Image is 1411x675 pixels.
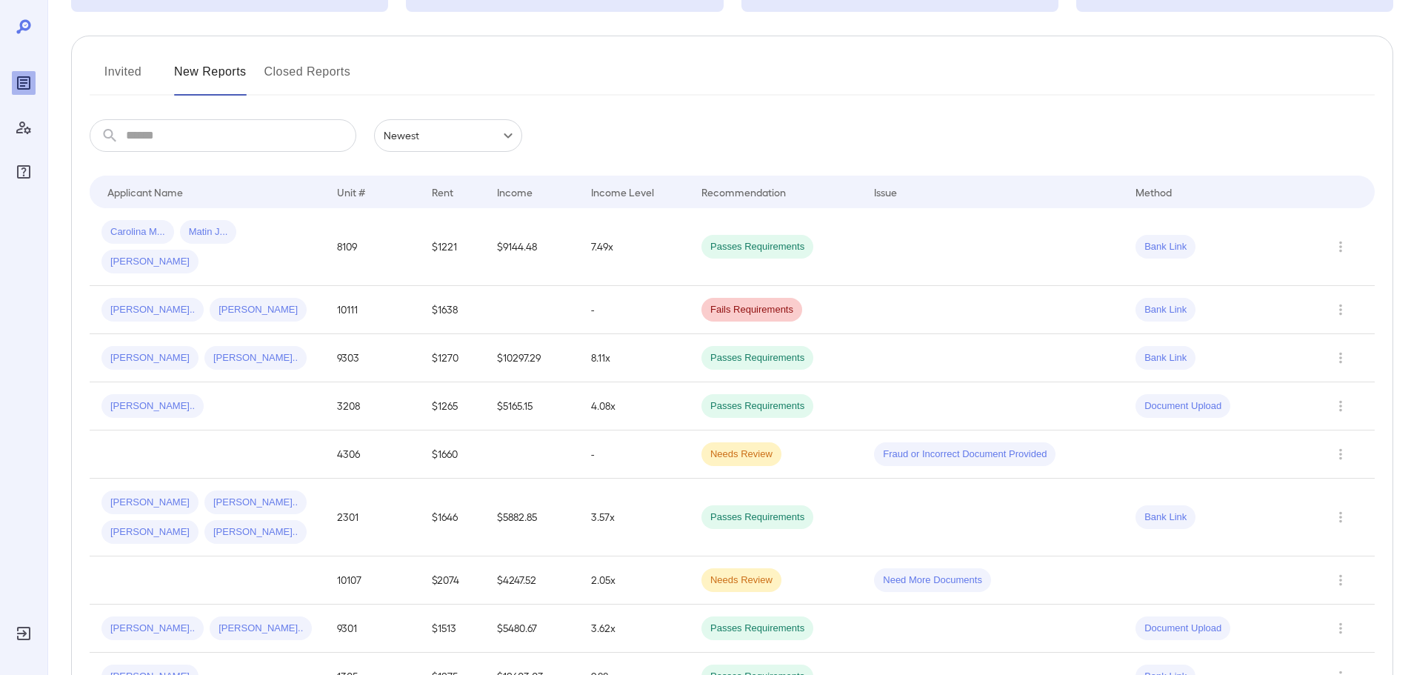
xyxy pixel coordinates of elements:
[579,208,690,286] td: 7.49x
[701,240,813,254] span: Passes Requirements
[12,160,36,184] div: FAQ
[101,525,199,539] span: [PERSON_NAME]
[701,399,813,413] span: Passes Requirements
[485,479,579,556] td: $5882.85
[374,119,522,152] div: Newest
[701,183,786,201] div: Recommendation
[701,511,813,525] span: Passes Requirements
[1135,399,1230,413] span: Document Upload
[874,573,991,588] span: Need More Documents
[701,573,781,588] span: Needs Review
[420,382,485,430] td: $1265
[101,303,204,317] span: [PERSON_NAME]..
[174,60,247,96] button: New Reports
[1329,505,1352,529] button: Row Actions
[12,622,36,645] div: Log Out
[337,183,365,201] div: Unit #
[485,556,579,605] td: $4247.52
[485,334,579,382] td: $10297.29
[420,208,485,286] td: $1221
[325,208,419,286] td: 8109
[210,303,307,317] span: [PERSON_NAME]
[204,496,307,510] span: [PERSON_NAME]..
[1329,616,1352,640] button: Row Actions
[497,183,533,201] div: Income
[701,448,781,462] span: Needs Review
[180,225,237,239] span: Matin J...
[420,286,485,334] td: $1638
[579,430,690,479] td: -
[420,430,485,479] td: $1660
[1135,622,1230,636] span: Document Upload
[101,225,174,239] span: Carolina M...
[90,60,156,96] button: Invited
[701,622,813,636] span: Passes Requirements
[264,60,351,96] button: Closed Reports
[1329,235,1352,259] button: Row Actions
[1329,298,1352,322] button: Row Actions
[101,351,199,365] span: [PERSON_NAME]
[1135,303,1195,317] span: Bank Link
[874,448,1055,462] span: Fraud or Incorrect Document Provided
[325,382,419,430] td: 3208
[1135,183,1172,201] div: Method
[204,351,307,365] span: [PERSON_NAME]..
[420,479,485,556] td: $1646
[210,622,312,636] span: [PERSON_NAME]..
[325,605,419,653] td: 9301
[1135,240,1195,254] span: Bank Link
[101,399,204,413] span: [PERSON_NAME]..
[420,556,485,605] td: $2074
[101,255,199,269] span: [PERSON_NAME]
[1329,346,1352,370] button: Row Actions
[579,334,690,382] td: 8.11x
[325,556,419,605] td: 10107
[1329,394,1352,418] button: Row Actions
[1329,442,1352,466] button: Row Actions
[579,382,690,430] td: 4.08x
[420,605,485,653] td: $1513
[701,351,813,365] span: Passes Requirements
[1329,568,1352,592] button: Row Actions
[204,525,307,539] span: [PERSON_NAME]..
[485,605,579,653] td: $5480.67
[579,479,690,556] td: 3.57x
[1135,351,1195,365] span: Bank Link
[591,183,654,201] div: Income Level
[12,71,36,95] div: Reports
[101,622,204,636] span: [PERSON_NAME]..
[325,430,419,479] td: 4306
[485,208,579,286] td: $9144.48
[874,183,898,201] div: Issue
[579,286,690,334] td: -
[107,183,183,201] div: Applicant Name
[579,556,690,605] td: 2.05x
[101,496,199,510] span: [PERSON_NAME]
[701,303,802,317] span: Fails Requirements
[485,382,579,430] td: $5165.15
[325,286,419,334] td: 10111
[1135,511,1195,525] span: Bank Link
[579,605,690,653] td: 3.62x
[325,479,419,556] td: 2301
[325,334,419,382] td: 9303
[432,183,456,201] div: Rent
[420,334,485,382] td: $1270
[12,116,36,139] div: Manage Users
